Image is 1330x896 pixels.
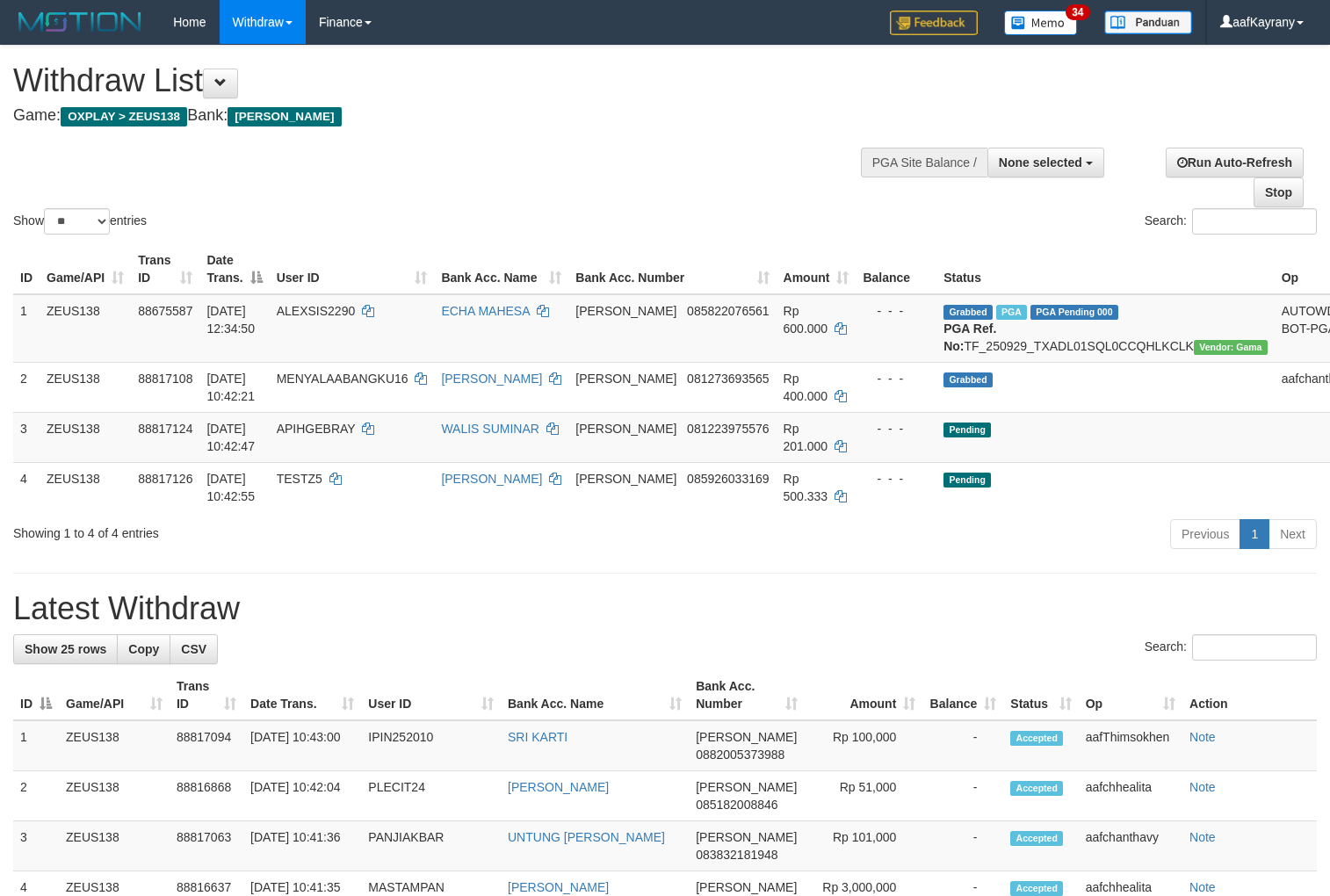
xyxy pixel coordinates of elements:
[784,472,828,503] span: Rp 500.333
[1240,519,1269,549] a: 1
[1010,781,1063,796] span: Accepted
[1170,519,1240,549] a: Previous
[199,244,269,294] th: Date Trans.: activate to sort column descending
[138,372,192,386] span: 88817108
[943,423,991,437] span: Pending
[270,244,435,294] th: User ID: activate to sort column ascending
[696,848,777,862] span: Copy 083832181948 to clipboard
[59,670,170,720] th: Game/API: activate to sort column ascending
[1189,830,1216,844] a: Note
[575,422,676,436] span: [PERSON_NAME]
[784,422,828,453] span: Rp 201.000
[13,462,40,512] td: 4
[1079,670,1182,720] th: Op: activate to sort column ascending
[936,244,1275,294] th: Status
[13,294,40,363] td: 1
[361,821,501,871] td: PANJIAKBAR
[277,304,356,318] span: ALEXSIS2290
[13,720,59,771] td: 1
[805,771,922,821] td: Rp 51,000
[13,412,40,462] td: 3
[922,771,1003,821] td: -
[687,304,769,318] span: Copy 085822076561 to clipboard
[13,9,147,35] img: MOTION_logo.png
[243,670,361,720] th: Date Trans.: activate to sort column ascending
[40,244,131,294] th: Game/API: activate to sort column ascending
[361,771,501,821] td: PLECIT24
[575,372,676,386] span: [PERSON_NAME]
[1066,4,1089,20] span: 34
[206,422,255,453] span: [DATE] 10:42:47
[1194,340,1268,355] span: Vendor URL: https://trx31.1velocity.biz
[243,720,361,771] td: [DATE] 10:43:00
[999,155,1082,170] span: None selected
[1145,208,1317,235] label: Search:
[922,670,1003,720] th: Balance: activate to sort column ascending
[575,472,676,486] span: [PERSON_NAME]
[13,771,59,821] td: 2
[361,670,501,720] th: User ID: activate to sort column ascending
[44,208,110,235] select: Showentries
[170,771,243,821] td: 88816868
[890,11,978,35] img: Feedback.jpg
[784,304,828,336] span: Rp 600.000
[277,422,356,436] span: APIHGEBRAY
[777,244,857,294] th: Amount: activate to sort column ascending
[361,720,501,771] td: IPIN252010
[131,244,199,294] th: Trans ID: activate to sort column ascending
[13,517,541,542] div: Showing 1 to 4 of 4 entries
[13,63,869,98] h1: Withdraw List
[1079,771,1182,821] td: aafchhealita
[1189,780,1216,794] a: Note
[805,720,922,771] td: Rp 100,000
[181,642,206,656] span: CSV
[784,372,828,403] span: Rp 400.000
[206,472,255,503] span: [DATE] 10:42:55
[508,880,609,894] a: [PERSON_NAME]
[943,372,993,387] span: Grabbed
[170,670,243,720] th: Trans ID: activate to sort column ascending
[13,107,869,125] h4: Game: Bank:
[575,304,676,318] span: [PERSON_NAME]
[1254,177,1304,207] a: Stop
[863,370,929,387] div: - - -
[696,830,797,844] span: [PERSON_NAME]
[206,372,255,403] span: [DATE] 10:42:21
[863,470,929,488] div: - - -
[1192,208,1317,235] input: Search:
[13,670,59,720] th: ID: activate to sort column descending
[138,304,192,318] span: 88675587
[689,670,805,720] th: Bank Acc. Number: activate to sort column ascending
[501,670,689,720] th: Bank Acc. Name: activate to sort column ascending
[128,642,159,656] span: Copy
[508,830,665,844] a: UNTUNG [PERSON_NAME]
[170,634,218,664] a: CSV
[170,720,243,771] td: 88817094
[696,730,797,744] span: [PERSON_NAME]
[1079,821,1182,871] td: aafchanthavy
[441,422,539,436] a: WALIS SUMINAR
[138,422,192,436] span: 88817124
[922,821,1003,871] td: -
[13,362,40,412] td: 2
[863,420,929,437] div: - - -
[861,148,987,177] div: PGA Site Balance /
[277,472,322,486] span: TESTZ5
[1145,634,1317,661] label: Search:
[936,294,1275,363] td: TF_250929_TXADL01SQL0CCQHLKCLK
[805,821,922,871] td: Rp 101,000
[40,294,131,363] td: ZEUS138
[1166,148,1304,177] a: Run Auto-Refresh
[59,771,170,821] td: ZEUS138
[40,412,131,462] td: ZEUS138
[138,472,192,486] span: 88817126
[13,591,1317,626] h1: Latest Withdraw
[1003,670,1078,720] th: Status: activate to sort column ascending
[1030,305,1118,320] span: PGA Pending
[59,720,170,771] td: ZEUS138
[1104,11,1192,34] img: panduan.png
[228,107,341,126] span: [PERSON_NAME]
[25,642,106,656] span: Show 25 rows
[805,670,922,720] th: Amount: activate to sort column ascending
[117,634,170,664] a: Copy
